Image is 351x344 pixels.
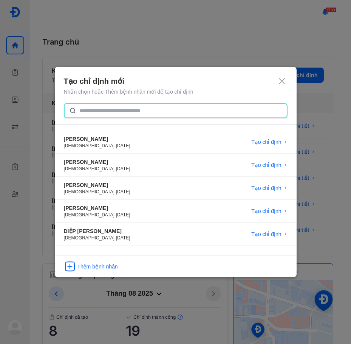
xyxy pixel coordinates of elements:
span: [DATE] [116,143,130,148]
span: - [114,189,116,194]
span: Tạo chỉ định [251,230,281,238]
span: [DEMOGRAPHIC_DATA] [64,166,114,171]
span: Tạo chỉ định [251,138,281,146]
span: [DATE] [116,212,130,218]
span: [DEMOGRAPHIC_DATA] [64,189,114,194]
div: [PERSON_NAME] [64,135,130,143]
div: Thêm bệnh nhân [77,263,118,270]
div: Tạo chỉ định mới [64,76,288,86]
span: Tạo chỉ định [251,161,281,169]
span: Tạo chỉ định [251,184,281,192]
span: - [114,235,116,241]
div: [PERSON_NAME] [64,181,130,189]
span: [DEMOGRAPHIC_DATA] [64,212,114,218]
span: [DATE] [116,235,130,241]
span: - [114,143,116,148]
span: [DEMOGRAPHIC_DATA] [64,235,114,241]
div: [PERSON_NAME] [64,204,130,212]
span: [DEMOGRAPHIC_DATA] [64,143,114,148]
span: - [114,212,116,218]
span: [DATE] [116,166,130,171]
span: - [114,166,116,171]
div: Nhấn chọn hoặc Thêm bệnh nhân mới để tạo chỉ định [64,88,288,96]
span: Tạo chỉ định [251,207,281,215]
div: [PERSON_NAME] [64,158,130,166]
div: DIỆP [PERSON_NAME] [64,227,130,235]
span: [DATE] [116,189,130,194]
